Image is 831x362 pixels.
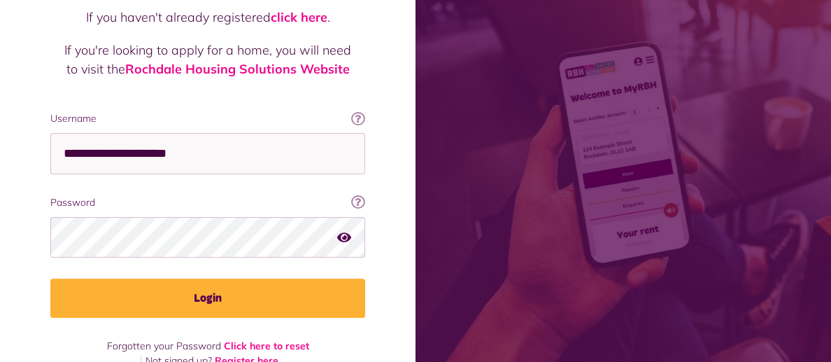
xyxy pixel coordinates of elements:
a: Rochdale Housing Solutions Website [125,61,350,77]
p: If you haven't already registered . [64,8,351,27]
span: Forgotten your Password [107,340,221,352]
a: Click here to reset [224,340,309,352]
a: click here [271,9,327,25]
label: Password [50,195,365,210]
p: If you're looking to apply for a home, you will need to visit the [64,41,351,78]
button: Login [50,279,365,318]
label: Username [50,111,365,126]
